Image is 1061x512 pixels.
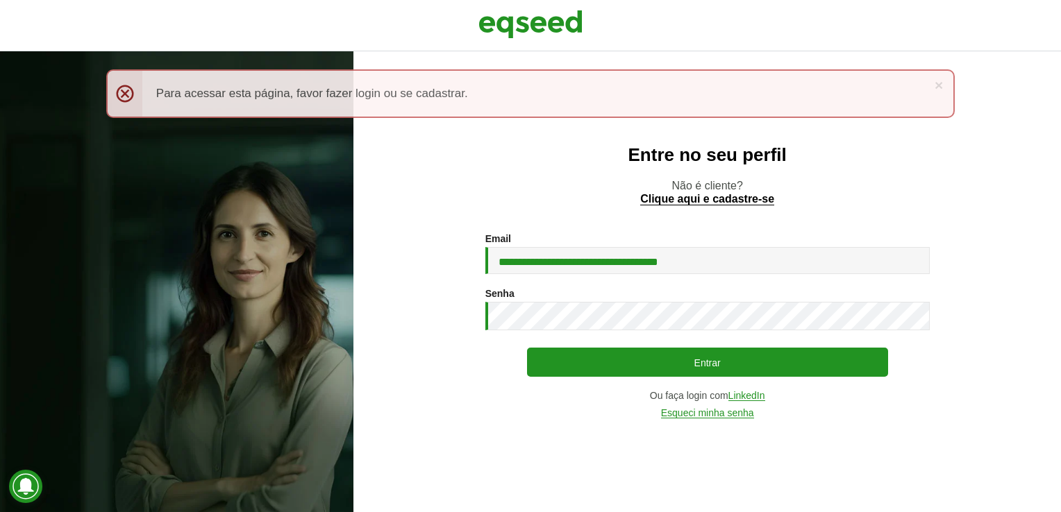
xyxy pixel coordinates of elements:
[661,408,754,418] a: Esqueci minha senha
[527,348,888,377] button: Entrar
[381,145,1033,165] h2: Entre no seu perfil
[728,391,765,401] a: LinkedIn
[485,391,930,401] div: Ou faça login com
[640,194,774,205] a: Clique aqui e cadastre-se
[935,78,943,92] a: ×
[485,234,511,244] label: Email
[485,289,515,298] label: Senha
[478,7,583,42] img: EqSeed Logo
[106,69,955,118] div: Para acessar esta página, favor fazer login ou se cadastrar.
[381,179,1033,205] p: Não é cliente?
